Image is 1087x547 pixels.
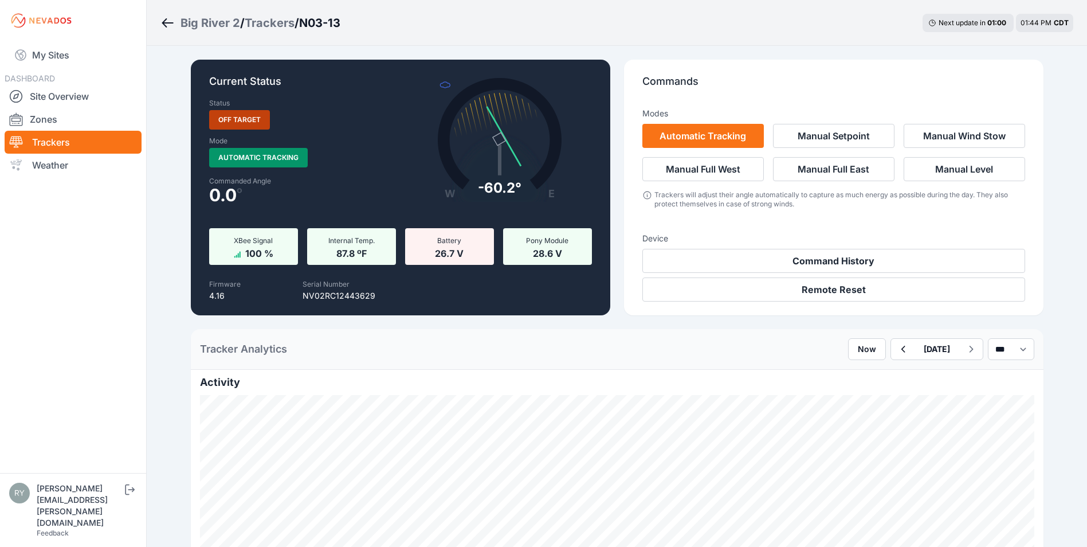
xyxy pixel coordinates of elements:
span: Battery [437,236,461,245]
p: Current Status [209,73,592,99]
span: Automatic Tracking [209,148,308,167]
a: Trackers [245,15,295,31]
a: Zones [5,108,142,131]
nav: Breadcrumb [160,8,340,38]
span: 01:44 PM [1021,18,1051,27]
span: Pony Module [526,236,568,245]
span: DASHBOARD [5,73,55,83]
span: 28.6 V [533,245,562,259]
img: Nevados [9,11,73,30]
div: [PERSON_NAME][EMAIL_ADDRESS][PERSON_NAME][DOMAIN_NAME] [37,483,123,529]
span: 87.8 ºF [336,245,367,259]
p: Commands [642,73,1025,99]
span: 100 % [245,245,273,259]
span: XBee Signal [234,236,273,245]
span: Internal Temp. [328,236,375,245]
a: Site Overview [5,85,142,108]
button: Command History [642,249,1025,273]
p: 4.16 [209,290,241,302]
a: Feedback [37,529,69,537]
a: Trackers [5,131,142,154]
button: Manual Level [904,157,1025,181]
button: Manual Setpoint [773,124,894,148]
span: 26.7 V [435,245,464,259]
span: Next update in [939,18,986,27]
a: My Sites [5,41,142,69]
span: / [295,15,299,31]
h2: Tracker Analytics [200,341,287,357]
h3: Modes [642,108,668,119]
label: Mode [209,136,227,146]
div: 01 : 00 [987,18,1008,28]
button: [DATE] [915,339,959,360]
img: ryan.sauls@solvenergy.com [9,483,30,503]
label: Serial Number [303,280,350,288]
span: 0.0 [209,188,237,202]
button: Manual Wind Stow [904,124,1025,148]
button: Manual Full West [642,157,764,181]
button: Automatic Tracking [642,124,764,148]
a: Big River 2 [180,15,240,31]
span: º [237,188,242,197]
button: Now [848,338,886,360]
label: Firmware [209,280,241,288]
span: Off Target [209,110,270,130]
a: Weather [5,154,142,177]
div: Trackers will adjust their angle automatically to capture as much energy as possible during the d... [654,190,1025,209]
label: Status [209,99,230,108]
h3: Device [642,233,1025,244]
div: -60.2° [478,179,521,197]
button: Remote Reset [642,278,1025,302]
span: CDT [1054,18,1069,27]
h3: N03-13 [299,15,340,31]
p: NV02RC12443629 [303,290,375,302]
button: Manual Full East [773,157,894,181]
label: Commanded Angle [209,177,394,186]
h2: Activity [200,374,1034,390]
span: / [240,15,245,31]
